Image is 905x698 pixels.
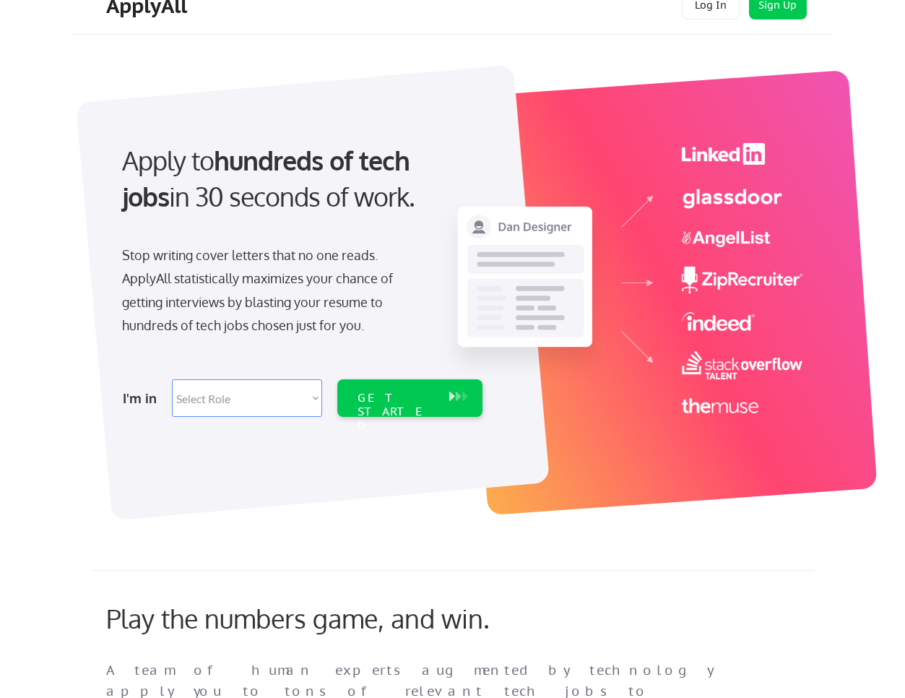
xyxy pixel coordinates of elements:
div: I'm in [123,387,163,410]
div: GET STARTED [358,391,435,433]
strong: hundreds of tech jobs [122,144,416,212]
div: Apply to in 30 seconds of work. [122,142,477,215]
div: Play the numbers game, and win. [106,603,554,634]
div: Stop writing cover letters that no one reads. ApplyAll statistically maximizes your chance of get... [122,244,419,337]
